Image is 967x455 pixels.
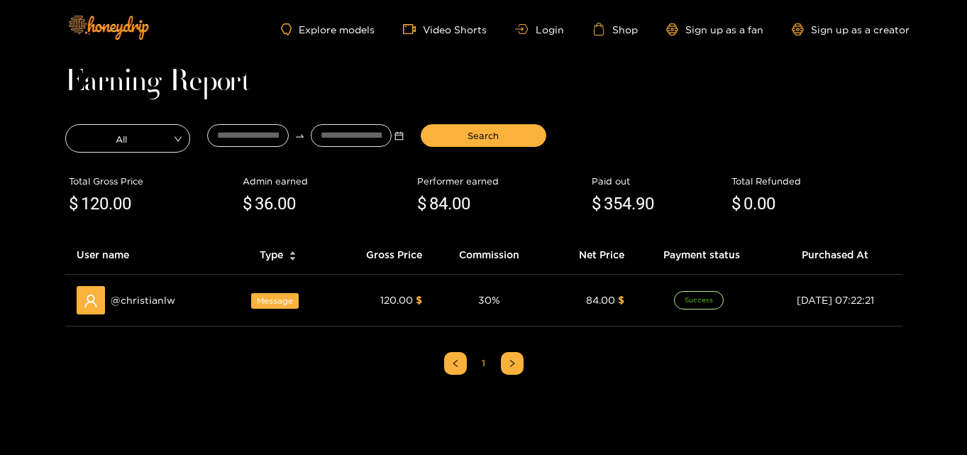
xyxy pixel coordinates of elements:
div: Admin earned [243,174,410,188]
span: to [294,131,305,141]
span: 354 [604,194,631,214]
button: Search [421,124,546,147]
span: 36 [255,194,273,214]
span: .00 [753,194,775,214]
span: 0 [744,194,753,214]
span: $ [69,191,78,218]
span: [DATE] 07:22:21 [797,295,874,305]
span: All [66,128,190,148]
span: .90 [631,194,654,214]
a: Sign up as a creator [792,23,910,35]
a: Video Shorts [403,23,487,35]
span: 84 [429,194,448,214]
h1: Earning Report [65,72,902,92]
button: right [501,352,524,375]
span: left [451,359,460,368]
th: Commission [433,236,544,275]
div: Paid out [592,174,724,188]
span: $ [592,191,601,218]
span: Success [674,291,724,309]
span: 120 [81,194,109,214]
th: Gross Price [328,236,433,275]
span: $ [618,295,624,305]
span: @ christianlw [111,292,175,308]
span: $ [731,191,741,218]
span: video-camera [403,23,423,35]
button: left [444,352,467,375]
a: Login [515,24,563,35]
span: $ [417,191,426,218]
span: 120.00 [380,295,413,305]
span: user [84,294,98,308]
a: Explore models [281,23,375,35]
span: Search [468,128,499,143]
span: .00 [448,194,470,214]
div: Total Gross Price [69,174,236,188]
a: Shop [592,23,638,35]
span: $ [416,295,422,305]
span: Message [251,293,299,309]
span: .00 [109,194,131,214]
th: Net Price [545,236,636,275]
span: right [508,359,516,368]
span: swap-right [294,131,305,141]
th: Payment status [636,236,768,275]
span: caret-down [289,255,297,263]
li: 1 [473,352,495,375]
th: User name [65,236,228,275]
div: Total Refunded [731,174,899,188]
a: 1 [473,353,494,374]
span: .00 [273,194,296,214]
span: 84.00 [586,295,615,305]
li: Next Page [501,352,524,375]
span: $ [243,191,252,218]
th: Purchased At [768,236,902,275]
span: Type [260,247,283,263]
div: Performer earned [417,174,585,188]
span: caret-up [289,249,297,257]
li: Previous Page [444,352,467,375]
span: 30 % [478,295,500,305]
a: Sign up as a fan [666,23,763,35]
